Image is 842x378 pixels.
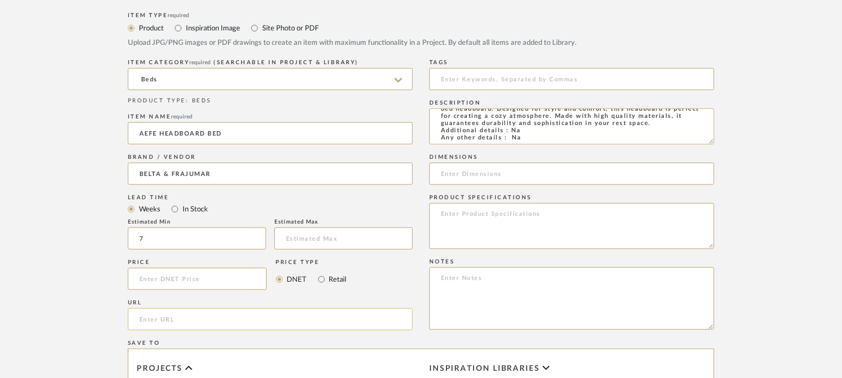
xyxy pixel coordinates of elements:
[128,113,413,120] div: Item name
[138,203,160,215] label: Weeks
[274,219,413,225] div: Estimated Max
[128,259,267,266] div: Price
[128,12,714,19] div: Item Type
[190,60,211,65] span: required
[128,340,714,346] div: Save To
[429,154,714,160] div: Dimensions
[128,227,266,250] input: Estimated Min
[328,273,347,286] label: Retail
[128,163,413,185] input: Unknown
[128,68,413,90] input: Type a category to search and select
[429,194,714,201] div: Product Specifications
[137,364,183,374] span: Projects
[128,38,714,49] div: Upload JPG/PNG images or PDF drawings to create an item with maximum functionality in a Project. ...
[286,273,307,286] label: DNET
[429,68,714,90] input: Enter Keywords, Separated by Commas
[128,299,413,306] div: URL
[429,258,714,265] div: Notes
[128,268,267,290] input: Enter DNET Price
[429,100,714,106] div: Description
[128,122,413,144] input: Enter Name
[274,227,413,250] input: Estimated Max
[181,203,208,215] label: In Stock
[185,22,240,34] label: Inspiration Image
[128,202,413,216] mat-radio-group: Select item type
[429,59,714,66] div: Tags
[128,21,714,35] mat-radio-group: Select item type
[168,13,190,18] span: required
[276,259,347,266] div: Price Type
[128,219,266,225] div: Estimated Min
[128,154,413,160] div: Brand / Vendor
[128,97,413,105] div: PRODUCT TYPE
[429,163,714,185] input: Enter Dimensions
[128,194,413,201] div: Lead Time
[261,22,319,34] label: Site Photo or PDF
[429,364,540,374] span: Inspiration libraries
[128,308,413,330] input: Enter URL
[214,60,359,65] span: (Searchable in Project & Library)
[128,59,413,66] div: ITEM CATEGORY
[276,268,347,290] mat-radio-group: Select price type
[186,98,211,103] span: : BEDS
[171,114,193,120] span: required
[138,22,164,34] label: Product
